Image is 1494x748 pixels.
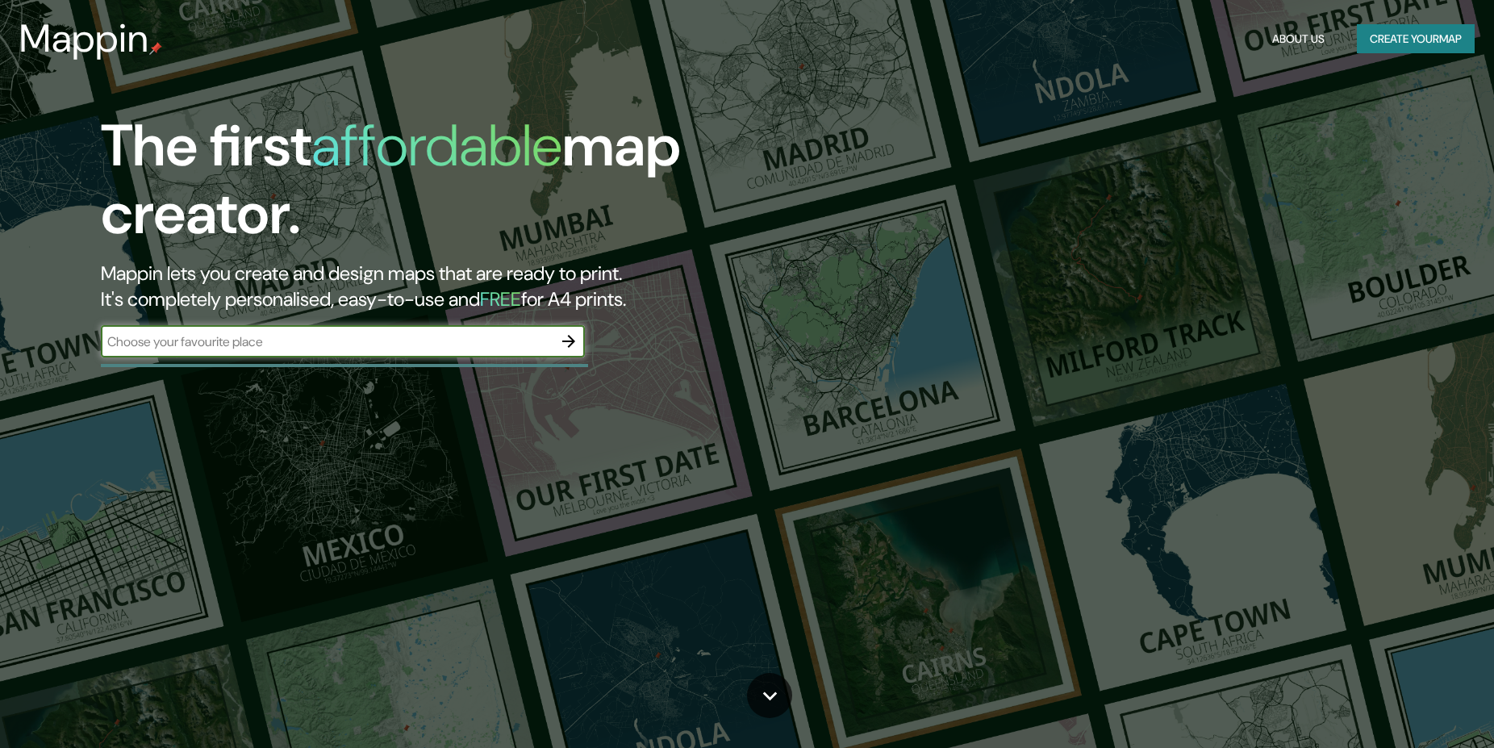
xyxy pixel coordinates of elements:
[1357,24,1475,54] button: Create yourmap
[19,16,149,61] h3: Mappin
[311,108,562,183] h1: affordable
[101,332,553,351] input: Choose your favourite place
[1266,24,1331,54] button: About Us
[1350,685,1476,730] iframe: Help widget launcher
[101,112,848,261] h1: The first map creator.
[480,286,521,311] h5: FREE
[101,261,848,312] h2: Mappin lets you create and design maps that are ready to print. It's completely personalised, eas...
[149,42,162,55] img: mappin-pin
